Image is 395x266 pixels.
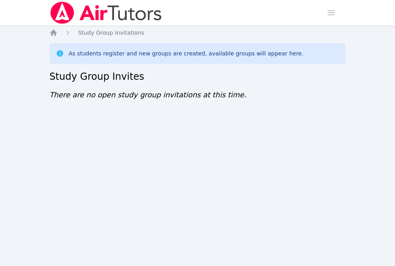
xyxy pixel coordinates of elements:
[50,91,246,99] span: There are no open study group invitations at this time.
[50,2,163,24] img: Air Tutors
[78,30,144,36] span: Study Group Invitations
[50,70,346,83] h2: Study Group Invites
[50,29,346,37] nav: Breadcrumb
[78,29,144,37] a: Study Group Invitations
[69,49,304,57] div: As students register and new groups are created, available groups will appear here.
